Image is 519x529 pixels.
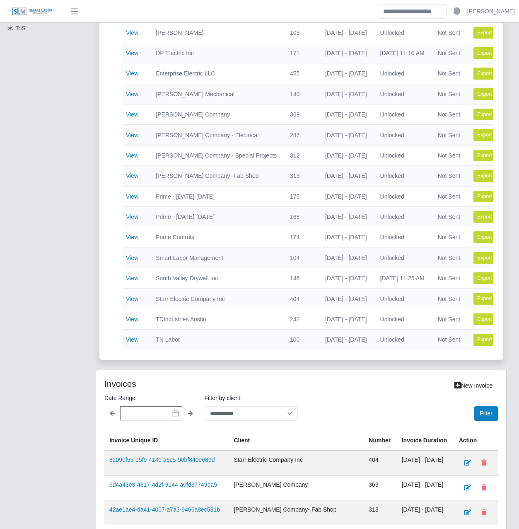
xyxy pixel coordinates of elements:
button: Export Invoice [473,211,513,223]
td: [DATE] - [DATE] [319,104,374,125]
button: Export Invoice [473,150,513,161]
td: Enterprise Electric LLC. [149,63,283,84]
td: 369 [364,475,396,500]
td: Unlocked [374,248,431,268]
td: [DATE] 11:25 AM [374,268,431,289]
a: View [126,336,138,343]
td: Not Sent [431,84,467,104]
img: SLM Logo [12,7,53,16]
button: Export Invoice [473,313,513,325]
td: Prime - [DATE]-[DATE] [149,186,283,206]
a: View [126,234,138,240]
td: Unlocked [374,145,431,165]
td: Unlocked [374,330,431,350]
td: Not Sent [431,227,467,248]
td: Prime Controls [149,227,283,248]
a: View [126,70,138,77]
a: View [126,91,138,97]
td: Not Sent [431,309,467,329]
button: Export Invoice [473,109,513,120]
td: 313 [364,500,396,525]
td: Unlocked [374,309,431,329]
a: View [126,296,138,302]
td: 103 [283,22,319,43]
td: 171 [283,43,319,63]
td: TDIndustries Austin [149,309,283,329]
label: Date Range [104,393,198,403]
td: Unlocked [374,227,431,248]
td: 312 [283,145,319,165]
a: View [126,50,138,56]
td: Not Sent [431,43,467,63]
button: Filter [474,406,498,421]
td: Starr Electric Company Inc [149,289,283,309]
td: Unlocked [374,104,431,125]
td: 104 [283,248,319,268]
button: Export Invoice [473,272,513,284]
th: Client [229,431,364,450]
td: [DATE] - [DATE] [319,227,374,248]
button: Export Invoice [473,252,513,264]
td: Unlocked [374,206,431,227]
td: [DATE] - [DATE] [319,22,374,43]
td: 404 [364,450,396,476]
td: Prime - [DATE]-[DATE] [149,206,283,227]
td: [DATE] - [DATE] [319,330,374,350]
a: View [126,172,138,179]
button: Export Invoice [473,334,513,345]
h4: Invoices [104,379,261,389]
a: View [126,111,138,118]
button: Export Invoice [473,293,513,304]
a: View [126,29,138,36]
a: 82090f55-e5f9-414c-a6c5-90bf840e689d [109,456,215,463]
td: Unlocked [374,186,431,206]
td: [PERSON_NAME] Company- Fab Shop [149,166,283,186]
td: South Valley Drywall Inc [149,268,283,289]
a: View [126,255,138,261]
td: [PERSON_NAME] Company [229,475,364,500]
button: Export Invoice [473,68,513,79]
td: [DATE] - [DATE] [319,206,374,227]
td: [PERSON_NAME] Mechanical [149,84,283,104]
td: Not Sent [431,145,467,165]
button: Export Invoice [473,191,513,202]
td: Not Sent [431,248,467,268]
td: [DATE] - [DATE] [319,186,374,206]
td: Not Sent [431,63,467,84]
td: Not Sent [431,268,467,289]
td: [DATE] - [DATE] [319,309,374,329]
td: 146 [283,268,319,289]
td: [DATE] - [DATE] [319,248,374,268]
td: Not Sent [431,206,467,227]
td: 168 [283,206,319,227]
td: [DATE] - [DATE] [397,475,454,500]
td: Not Sent [431,125,467,145]
a: 9d4a43e8-4817-4d2f-9144-a0fd37749ea5 [109,481,217,488]
td: [PERSON_NAME] [149,22,283,43]
td: Not Sent [431,166,467,186]
a: [PERSON_NAME] [467,7,515,16]
td: Not Sent [431,104,467,125]
a: View [126,132,138,138]
td: Unlocked [374,289,431,309]
td: Unlocked [374,84,431,104]
td: 404 [283,289,319,309]
button: Export Invoice [473,231,513,243]
td: [DATE] - [DATE] [397,450,454,476]
span: ToS [16,25,26,32]
td: 140 [283,84,319,104]
th: Invoice Unique ID [104,431,229,450]
td: Not Sent [431,289,467,309]
button: Export Invoice [473,88,513,100]
a: View [126,316,138,323]
button: Export Invoice [473,129,513,141]
td: 455 [283,63,319,84]
td: 175 [283,186,319,206]
td: Smart Labor Management [149,248,283,268]
a: View [126,193,138,200]
td: 242 [283,309,319,329]
td: [DATE] - [DATE] [319,166,374,186]
td: TN Labor [149,330,283,350]
a: New Invoice [449,379,498,393]
td: Not Sent [431,186,467,206]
